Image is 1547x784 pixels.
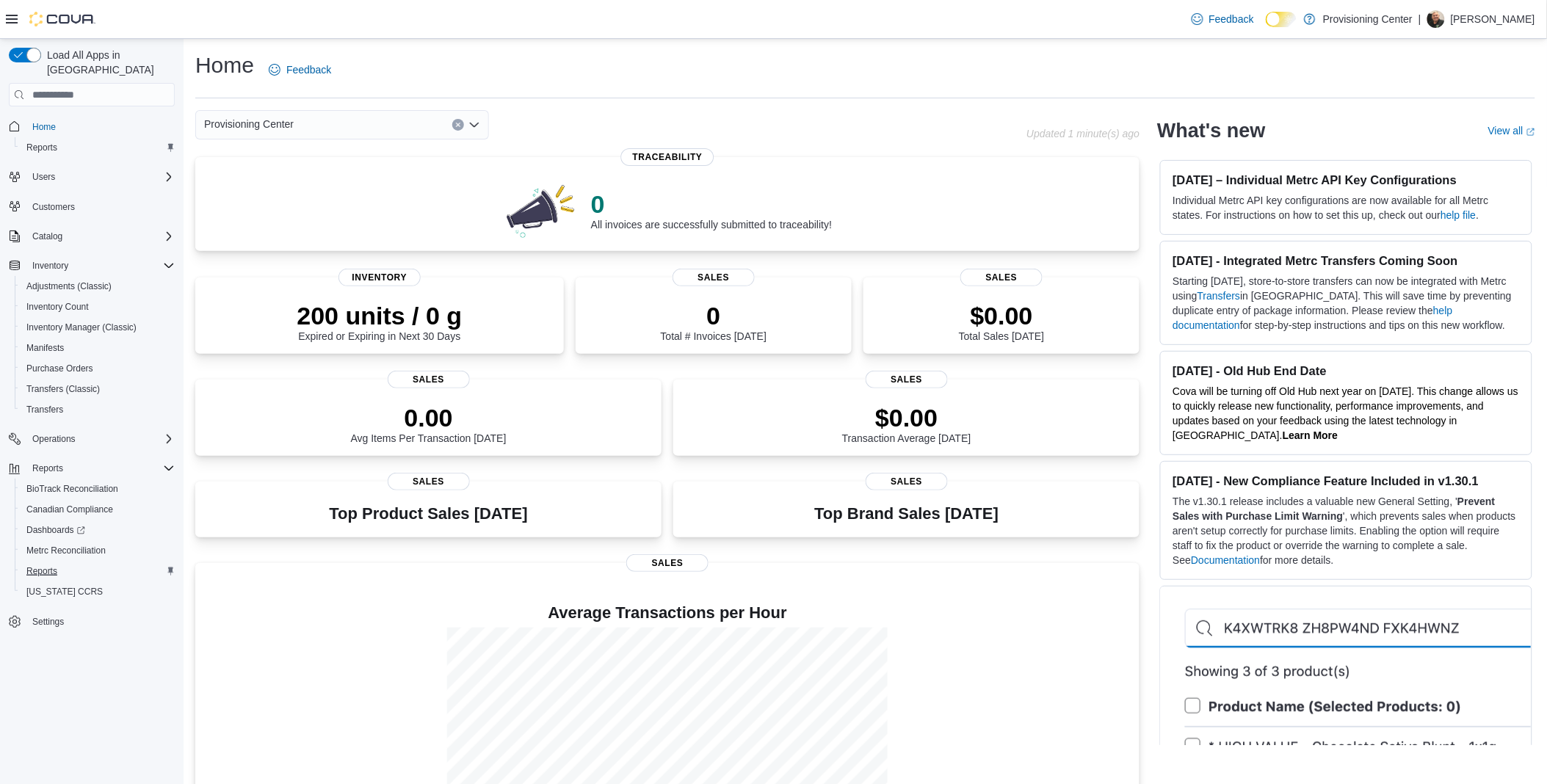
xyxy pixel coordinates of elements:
a: Dashboards [21,521,91,539]
span: Settings [26,612,175,631]
button: Purchase Orders [15,358,181,379]
a: Learn More [1283,429,1338,441]
a: Feedback [1186,4,1260,34]
span: Home [26,117,175,135]
span: Load All Apps in [GEOGRAPHIC_DATA] [41,48,175,77]
span: BioTrack Reconciliation [26,483,118,495]
p: $0.00 [959,301,1044,330]
a: Canadian Compliance [21,501,119,518]
p: Provisioning Center [1323,10,1413,28]
span: Feedback [1209,12,1254,26]
h1: Home [195,51,254,80]
p: Individual Metrc API key configurations are now available for all Metrc states. For instructions ... [1173,193,1520,222]
button: Inventory Count [15,297,181,317]
span: Inventory Manager (Classic) [21,319,175,336]
img: Cova [29,12,95,26]
a: Inventory Manager (Classic) [21,319,142,336]
button: Inventory [26,257,74,275]
h3: [DATE] - Integrated Metrc Transfers Coming Soon [1173,253,1520,268]
button: BioTrack Reconciliation [15,479,181,499]
h3: Top Product Sales [DATE] [329,505,527,523]
a: [US_STATE] CCRS [21,583,109,600]
a: Metrc Reconciliation [21,542,112,559]
h3: [DATE] - Old Hub End Date [1173,363,1520,378]
button: Operations [26,430,81,448]
button: Catalog [3,226,181,247]
a: Documentation [1191,554,1260,566]
h3: [DATE] - New Compliance Feature Included in v1.30.1 [1173,473,1520,488]
a: BioTrack Reconciliation [21,480,124,498]
span: Sales [960,269,1043,286]
span: Operations [32,433,76,445]
button: Metrc Reconciliation [15,540,181,561]
a: Transfers [21,401,69,418]
span: Sales [626,554,709,572]
span: Reports [26,565,57,577]
span: Sales [866,473,948,490]
a: Manifests [21,339,70,357]
h3: [DATE] – Individual Metrc API Key Configurations [1173,173,1520,187]
a: View allExternal link [1488,125,1535,137]
span: Dashboards [26,524,85,536]
button: Manifests [15,338,181,358]
a: Reports [21,562,63,580]
span: Inventory [338,269,421,286]
p: Updated 1 minute(s) ago [1026,128,1140,139]
button: Settings [3,611,181,632]
span: Inventory Count [21,298,175,316]
button: Customers [3,196,181,217]
button: Reports [15,137,181,158]
a: Transfers (Classic) [21,380,106,398]
span: Feedback [286,62,331,77]
a: Adjustments (Classic) [21,277,117,295]
nav: Complex example [9,109,175,670]
img: 0 [503,181,579,239]
span: Manifests [21,339,175,357]
span: Sales [673,269,755,286]
div: Total Sales [DATE] [959,301,1044,342]
a: Home [26,118,62,136]
span: Metrc Reconciliation [21,542,175,559]
a: Dashboards [15,520,181,540]
span: Metrc Reconciliation [26,545,106,556]
button: Clear input [452,119,464,131]
span: Sales [866,371,948,388]
a: Settings [26,613,70,631]
button: Operations [3,429,181,449]
span: Inventory Manager (Classic) [26,322,137,333]
button: Canadian Compliance [15,499,181,520]
p: 200 units / 0 g [297,301,462,330]
span: Users [26,168,175,186]
span: Catalog [32,231,62,242]
p: [PERSON_NAME] [1451,10,1535,28]
a: Reports [21,139,63,156]
div: Transaction Average [DATE] [842,403,971,444]
svg: External link [1526,128,1535,137]
span: Reports [21,562,175,580]
span: Manifests [26,342,64,354]
div: All invoices are successfully submitted to traceability! [591,189,832,231]
a: Transfers [1198,290,1241,302]
div: Expired or Expiring in Next 30 Days [297,301,462,342]
span: Reports [26,142,57,153]
a: help file [1441,209,1476,221]
span: Dashboards [21,521,175,539]
span: Purchase Orders [26,363,93,374]
a: Purchase Orders [21,360,99,377]
span: Adjustments (Classic) [26,280,112,292]
div: Avg Items Per Transaction [DATE] [351,403,507,444]
button: Home [3,115,181,137]
h3: Top Brand Sales [DATE] [814,505,999,523]
h4: Average Transactions per Hour [207,604,1128,622]
span: Users [32,171,55,183]
span: Sales [388,371,470,388]
button: Transfers (Classic) [15,379,181,399]
span: Canadian Compliance [21,501,175,518]
span: Reports [21,139,175,156]
span: Inventory [26,257,175,275]
span: Inventory Count [26,301,89,313]
span: Washington CCRS [21,583,175,600]
button: Open list of options [468,119,480,131]
span: Cova will be turning off Old Hub next year on [DATE]. This change allows us to quickly release ne... [1173,385,1518,441]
